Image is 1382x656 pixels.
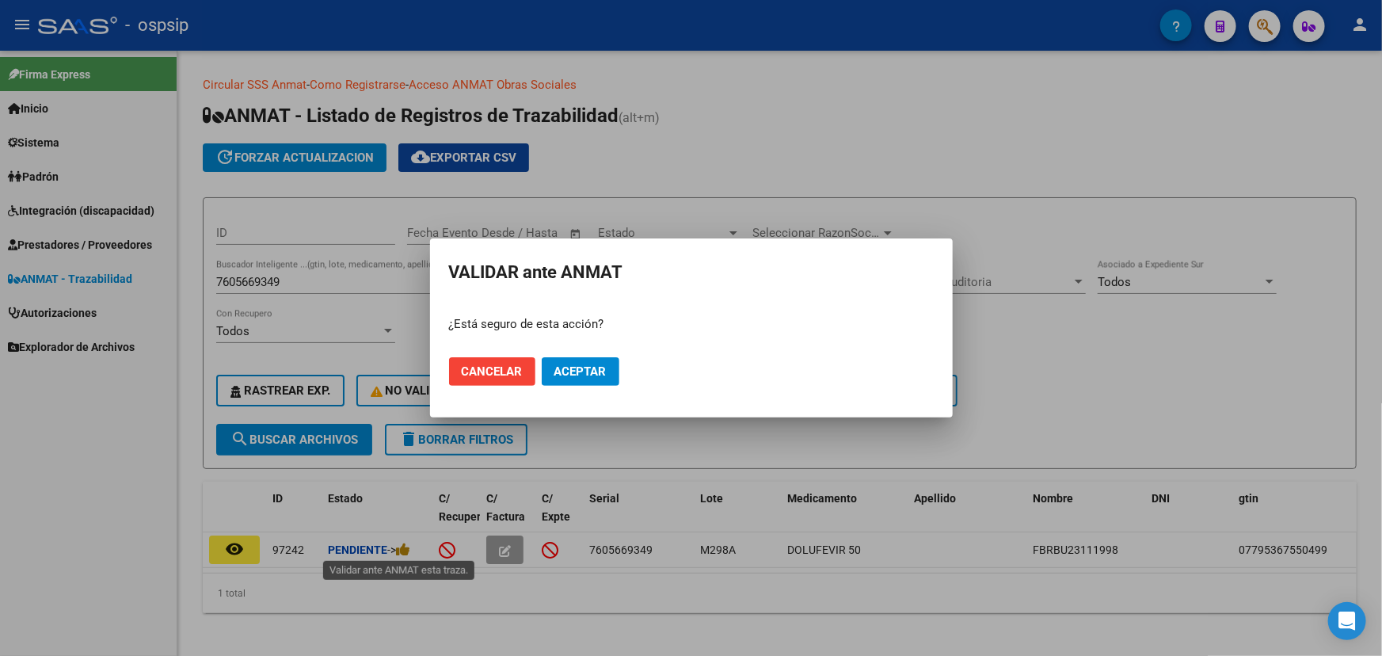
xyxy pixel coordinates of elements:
[462,364,523,379] span: Cancelar
[449,257,934,288] h2: VALIDAR ante ANMAT
[1328,602,1366,640] div: Open Intercom Messenger
[554,364,607,379] span: Aceptar
[449,315,934,334] p: ¿Está seguro de esta acción?
[542,357,619,386] button: Aceptar
[449,357,535,386] button: Cancelar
